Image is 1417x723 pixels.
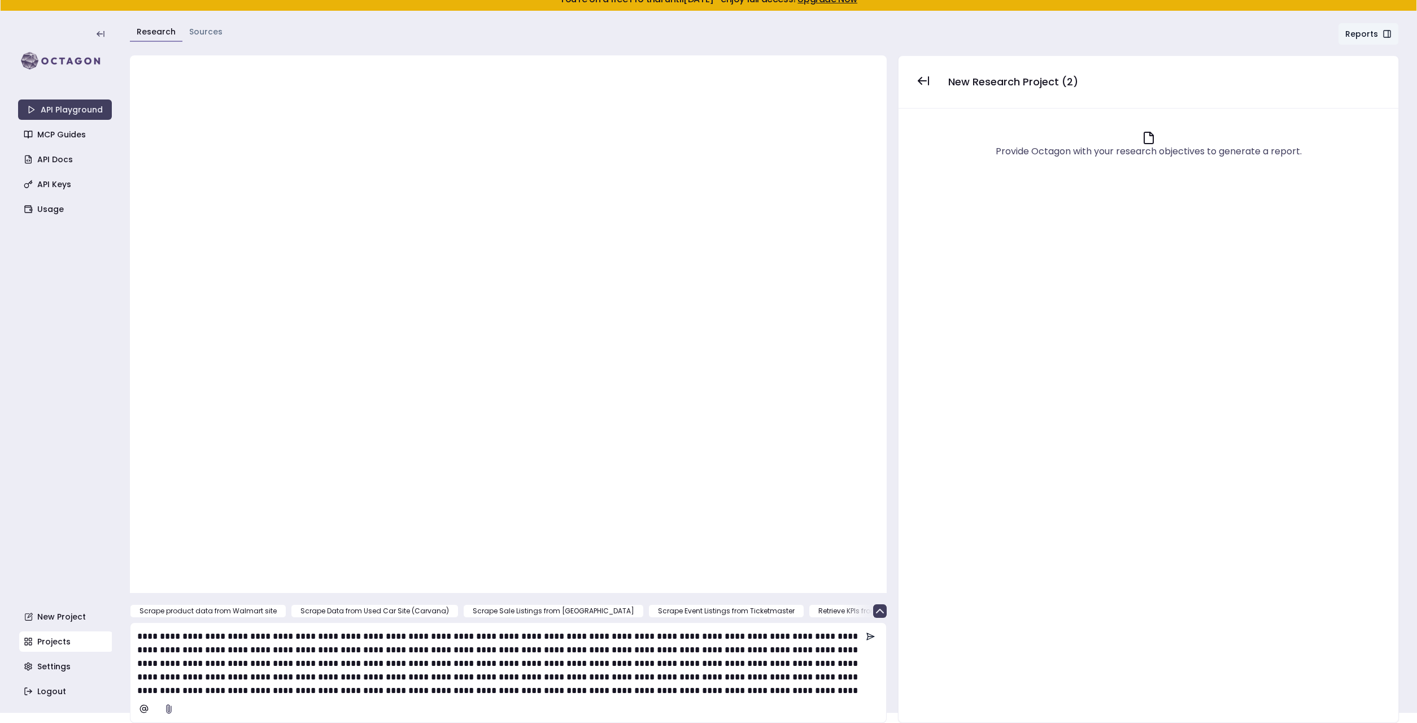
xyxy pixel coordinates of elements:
[291,604,459,618] button: Scrape Data from Used Car Site (Carvana)
[809,604,960,618] button: Retrieve KPIs from 10Qs and 10Ks filings
[189,26,223,37] a: Sources
[19,656,113,677] a: Settings
[19,124,113,145] a: MCP Guides
[130,604,286,618] button: Scrape product data from Walmart site
[19,174,113,194] a: API Keys
[939,70,1087,94] button: New Research Project (2)
[19,631,113,652] a: Projects
[137,26,176,37] a: Research
[19,607,113,627] a: New Project
[18,50,112,72] img: logo-rect-yK7x_WSZ.svg
[18,99,112,120] a: API Playground
[19,149,113,170] a: API Docs
[1338,23,1399,45] button: Reports
[996,145,1302,158] div: Provide Octagon with your research objectives to generate a report.
[648,604,804,618] button: Scrape Event Listings from Ticketmaster
[463,604,644,618] button: Scrape Sale Listings from [GEOGRAPHIC_DATA]
[19,199,113,219] a: Usage
[19,681,113,702] a: Logout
